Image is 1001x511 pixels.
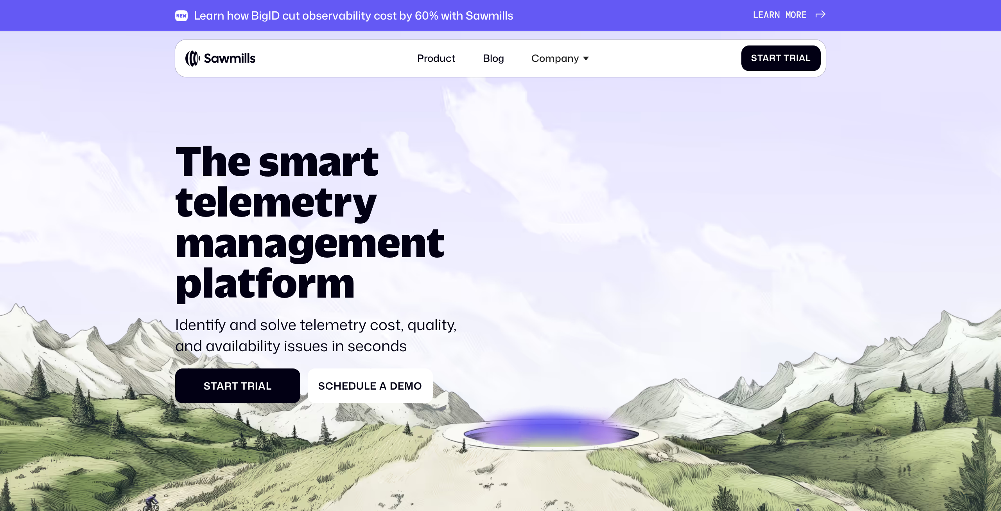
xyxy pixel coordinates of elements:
div: Start Trial [751,53,811,64]
a: Start Trial [741,45,821,71]
div: Start Trial [185,380,291,392]
a: Schedule a Demo [308,368,433,403]
p: Identify and solve telemetry cost, quality, and availability issues in seconds [175,314,465,356]
a: Learn more [753,10,826,21]
a: Blog [475,45,511,72]
a: Product [409,45,463,72]
div: Company [531,52,579,65]
a: Start Trial [175,368,300,403]
div: Learn more [753,10,807,21]
h1: The smart telemetry management platform [175,140,465,303]
div: Schedule a Demo [318,380,423,392]
div: Learn how BigID cut observability cost by 60% with Sawmills [194,9,513,22]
